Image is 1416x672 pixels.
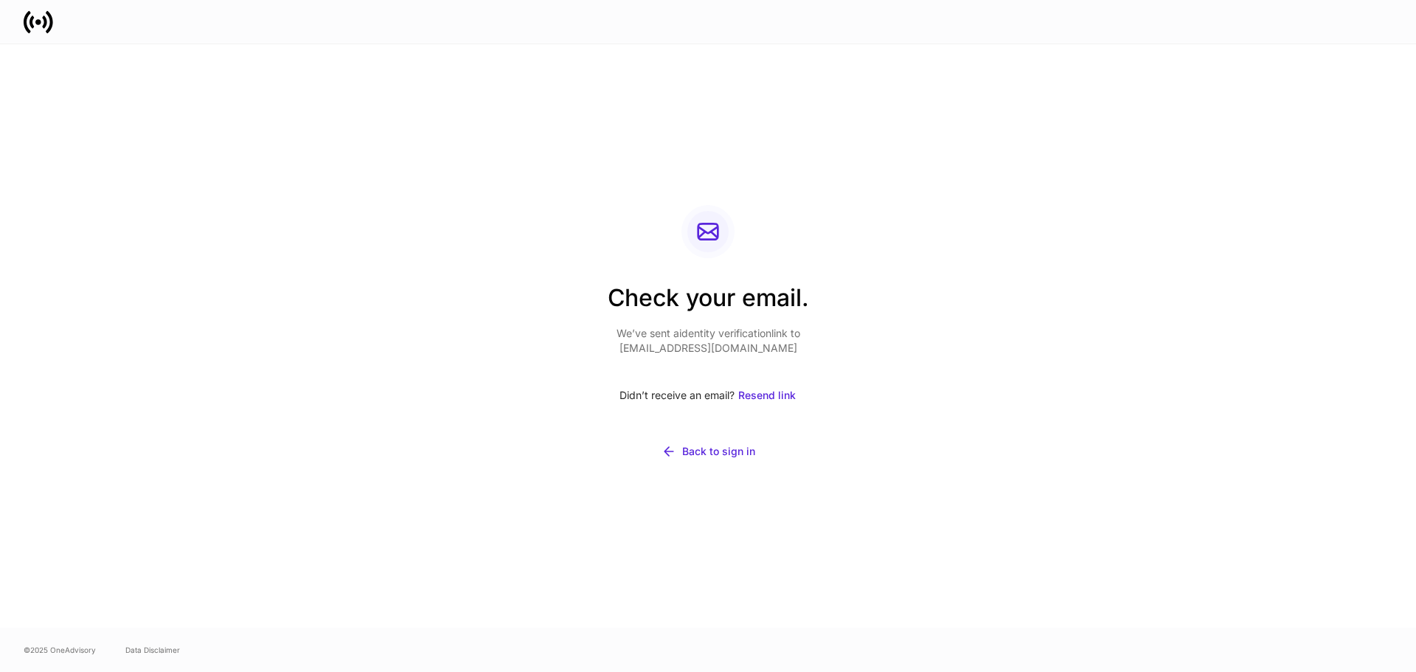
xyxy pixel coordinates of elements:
[608,379,809,412] div: Didn’t receive an email?
[737,379,796,412] button: Resend link
[608,435,809,468] button: Back to sign in
[608,282,809,326] h2: Check your email.
[125,644,180,656] a: Data Disclaimer
[608,326,809,356] p: We’ve sent a identity verification link to [EMAIL_ADDRESS][DOMAIN_NAME]
[738,388,796,403] div: Resend link
[682,444,755,459] div: Back to sign in
[24,644,96,656] span: © 2025 OneAdvisory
